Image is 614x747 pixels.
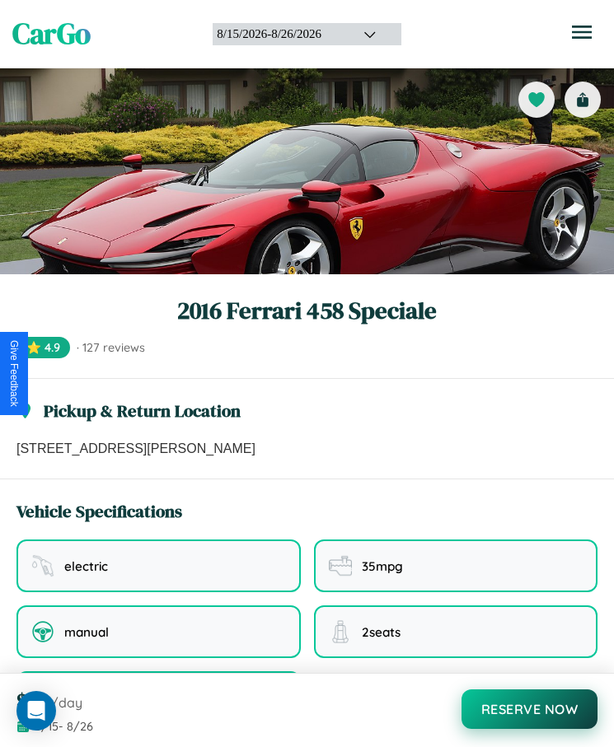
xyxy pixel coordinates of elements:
[12,14,91,54] span: CarGo
[44,399,241,423] h3: Pickup & Return Location
[217,27,343,41] div: 8 / 15 / 2026 - 8 / 26 / 2026
[64,624,109,640] span: manual
[77,340,145,355] span: · 127 reviews
[462,689,598,729] button: Reserve Now
[8,340,20,407] div: Give Feedback
[16,691,56,731] div: Open Intercom Messenger
[16,294,598,327] h1: 2016 Ferrari 458 Speciale
[362,558,403,574] span: 35 mpg
[16,687,48,714] span: $ 90
[362,624,401,640] span: 2 seats
[51,694,82,711] span: /day
[16,337,70,358] span: ⭐ 4.9
[329,620,352,643] img: seating
[64,558,108,574] span: electric
[31,554,54,577] img: fuel type
[329,554,352,577] img: fuel efficiency
[35,719,93,734] span: 8 / 15 - 8 / 26
[16,499,182,523] h3: Vehicle Specifications
[16,439,598,459] p: [STREET_ADDRESS][PERSON_NAME]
